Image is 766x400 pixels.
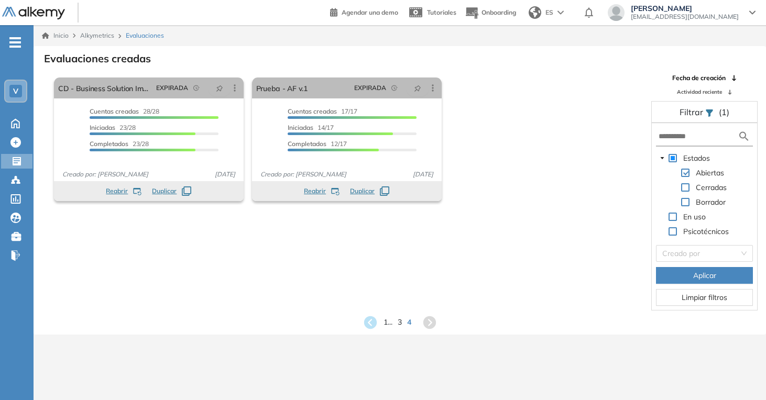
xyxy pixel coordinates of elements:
span: Cerradas [696,183,727,192]
a: Prueba - AF v.1 [256,77,308,98]
span: field-time [193,85,200,91]
span: Creado por: [PERSON_NAME] [58,170,152,179]
button: Reabrir [106,186,141,196]
button: Reabrir [304,186,340,196]
span: Iniciadas [288,124,313,131]
a: Agendar una demo [330,5,398,18]
span: 12/17 [288,140,347,148]
span: Reabrir [304,186,326,196]
span: pushpin [216,84,223,92]
span: Onboarding [482,8,516,16]
a: CD - Business Solution Implementer [58,77,152,98]
span: Duplicar [350,186,375,196]
span: pushpin [414,84,421,92]
span: Iniciadas [90,124,115,131]
span: EXPIRADA [354,83,386,93]
span: Abiertas [694,166,726,179]
span: [DATE] [409,170,437,179]
span: [DATE] [211,170,239,179]
span: Reabrir [106,186,128,196]
img: Logo [2,7,65,20]
button: pushpin [208,80,231,96]
span: Estados [683,153,710,163]
span: 23/28 [90,140,149,148]
span: Creado por: [PERSON_NAME] [256,170,351,179]
button: Onboarding [465,2,516,24]
span: Alkymetrics [80,31,114,39]
h3: Evaluaciones creadas [44,52,151,65]
button: Duplicar [350,186,389,196]
span: Tutoriales [427,8,456,16]
span: ES [545,8,553,17]
span: En uso [683,212,706,221]
span: Psicotécnicos [681,225,731,238]
span: 28/28 [90,107,159,115]
span: Agendar una demo [342,8,398,16]
span: 1 ... [384,317,392,328]
span: Completados [90,140,128,148]
span: V [13,87,18,95]
span: [EMAIL_ADDRESS][DOMAIN_NAME] [631,13,739,21]
span: Fecha de creación [672,73,726,83]
span: 14/17 [288,124,334,131]
span: Psicotécnicos [683,227,729,236]
span: Cuentas creadas [288,107,337,115]
a: Inicio [42,31,69,40]
span: 23/28 [90,124,136,131]
span: Borrador [696,197,726,207]
span: Duplicar [152,186,177,196]
span: 3 [398,317,402,328]
span: 17/17 [288,107,357,115]
span: Cerradas [694,181,729,194]
img: world [529,6,541,19]
span: caret-down [660,155,665,161]
span: En uso [681,210,708,223]
i: - [9,41,21,43]
span: Limpiar filtros [682,292,727,303]
span: (1) [719,106,729,118]
span: Completados [288,140,326,148]
span: Evaluaciones [126,31,164,40]
span: Abiertas [696,168,724,177]
button: Limpiar filtros [656,289,753,306]
span: [PERSON_NAME] [631,4,739,13]
button: Aplicar [656,267,753,284]
span: EXPIRADA [156,83,188,93]
span: Cuentas creadas [90,107,139,115]
button: pushpin [406,80,429,96]
span: Borrador [694,196,728,208]
span: Aplicar [693,270,716,281]
span: 4 [407,317,411,328]
span: Actividad reciente [677,88,722,96]
img: search icon [738,130,750,143]
span: Estados [681,152,712,164]
button: Duplicar [152,186,191,196]
span: field-time [391,85,398,91]
img: arrow [557,10,564,15]
span: Filtrar [680,107,705,117]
